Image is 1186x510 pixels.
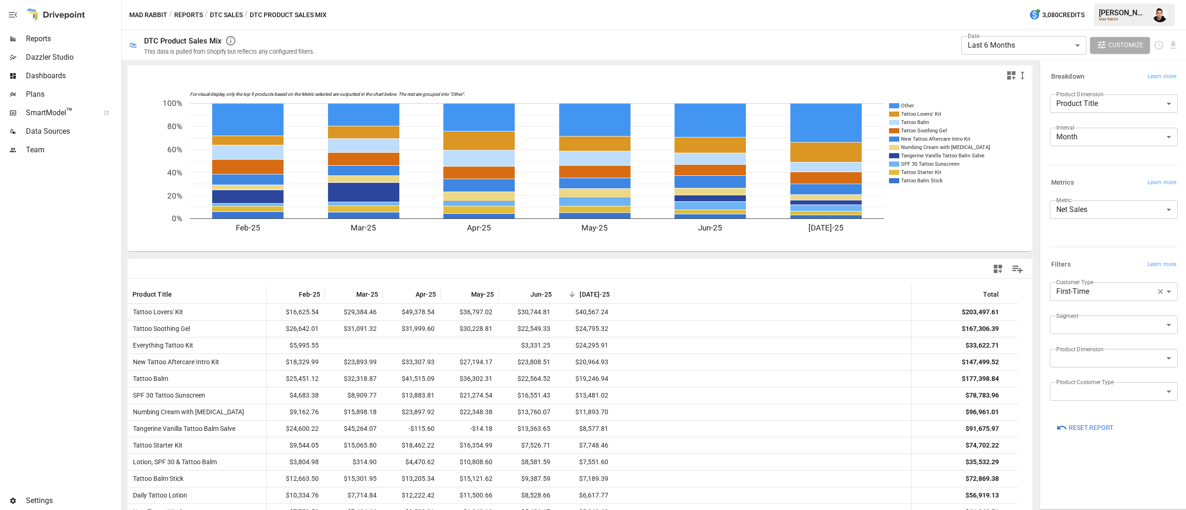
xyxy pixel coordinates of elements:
span: $36,302.31 [458,371,494,387]
text: Tattoo Lovers' Kit [901,111,941,117]
div: $91,675.97 [965,421,999,437]
span: $41,515.09 [400,371,436,387]
span: Learn more [1148,178,1176,187]
span: $30,744.81 [516,304,552,320]
span: $15,898.18 [342,404,378,420]
span: [DATE]-25 [580,290,610,299]
span: $16,354.99 [458,437,494,454]
h6: Filters [1051,260,1071,270]
span: New Tattoo Aftercare Intro Kit [129,358,219,366]
span: $11,893.70 [574,404,610,420]
button: Mad Rabbit [129,9,167,21]
span: SmartModel [26,107,94,118]
span: $12,663.50 [284,471,320,487]
span: Dazzler Studio [26,52,120,63]
span: $36,797.02 [458,304,494,320]
span: Plans [26,89,120,100]
label: Interval [1056,124,1074,131]
span: Customize [1108,39,1143,51]
span: $21,274.54 [458,387,494,404]
span: $13,883.81 [400,387,436,404]
span: Tangerine Vanilla Tattoo Balm Salve [129,425,235,432]
span: $18,462.22 [400,437,436,454]
span: Tattoo Soothing Gel [129,325,190,332]
button: Customize [1090,37,1150,54]
span: $24,295.91 [574,337,610,354]
span: $6,617.77 [578,487,610,504]
text: Tangerine Vanilla Tattoo Balm Salve [901,153,984,159]
span: Team [26,144,120,155]
span: Data Sources [26,126,120,137]
span: Product Title [132,290,172,299]
span: $31,091.32 [342,321,378,337]
span: $15,121.62 [458,471,494,487]
span: $30,228.81 [458,321,494,337]
text: Tattoo Soothing Gel [901,128,947,134]
button: Manage Columns [1007,259,1028,280]
span: Tattoo Starter Kit [129,442,183,449]
div: $177,398.84 [962,371,999,387]
div: 🛍 [129,41,137,50]
text: SPF 30 Tattoo Sunscreen [901,161,959,167]
span: $8,577.81 [578,421,610,437]
div: First-Time [1050,282,1171,301]
text: May-25 [581,223,608,232]
div: $203,497.61 [962,304,999,320]
span: Learn more [1148,260,1176,269]
span: $3,331.25 [520,337,552,354]
div: $72,869.38 [965,471,999,487]
span: SPF 30 Tattoo Sunscreen [129,392,205,399]
button: Francisco Sanchez [1147,2,1173,28]
div: Francisco Sanchez [1153,7,1167,22]
span: $13,760.07 [516,404,552,420]
span: $33,307.93 [400,354,436,370]
div: / [245,9,248,21]
text: Jun-25 [698,223,722,232]
div: $33,622.71 [965,337,999,354]
span: $15,065.80 [342,437,378,454]
span: $23,893.99 [342,354,378,370]
span: $49,378.54 [400,304,436,320]
div: $56,919.13 [965,487,999,504]
span: $10,334.76 [284,487,320,504]
span: $7,551.60 [578,454,610,470]
button: DTC Sales [210,9,243,21]
span: Everything Tattoo Kit [129,342,193,349]
button: 3,080Credits [1025,6,1088,24]
span: $3,804.98 [288,454,320,470]
span: Mar-25 [356,290,378,299]
text: Tattoo Balm [901,119,929,125]
div: $74,702.22 [965,437,999,454]
span: $4,470.62 [404,454,436,470]
span: $18,329.99 [284,354,320,370]
span: $24,600.22 [284,421,320,437]
span: $45,264.07 [342,421,378,437]
div: $35,532.29 [965,454,999,470]
button: Reset Report [1050,419,1120,436]
text: 0% [172,214,182,223]
span: $4,683.38 [288,387,320,404]
text: [DATE]-25 [808,223,844,232]
span: 3,080 Credits [1042,9,1085,21]
span: $11,500.66 [458,487,494,504]
div: [PERSON_NAME] [1099,8,1147,17]
span: $19,246.94 [574,371,610,387]
div: $147,499.52 [962,354,999,370]
div: $78,783.96 [965,387,999,404]
text: Apr-25 [467,223,491,232]
div: Total [983,291,999,298]
button: Schedule report [1154,40,1164,50]
label: Metric [1056,196,1072,204]
span: ™ [66,106,73,118]
label: Product Dimension [1056,345,1103,353]
div: Month [1050,128,1178,146]
span: Jun-25 [530,290,552,299]
text: New Tattoo Aftercare Intro Kit [901,136,971,142]
span: $20,964.93 [574,354,610,370]
text: Mar-25 [351,223,376,232]
text: 60% [167,145,182,154]
div: / [205,9,208,21]
h6: Metrics [1051,178,1074,188]
span: $7,526.71 [520,437,552,454]
text: 40% [167,168,182,177]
